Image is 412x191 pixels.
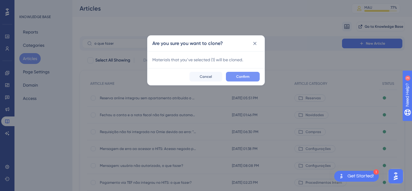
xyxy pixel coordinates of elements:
div: Open Get Started! checklist, remaining modules: 1 [334,171,379,182]
iframe: UserGuiding AI Assistant Launcher [387,167,405,185]
img: launcher-image-alternative-text [338,173,345,180]
span: Cancel [200,74,212,79]
span: Confirm [236,74,249,79]
h2: Are you sure you want to clone? [152,40,223,47]
span: Need Help? [14,2,38,9]
div: 1 [373,169,379,175]
div: 3 [42,3,44,8]
div: Get Started! [347,173,374,180]
span: Materials that you’ve selected ( 1 ) will be cloned. [152,56,260,63]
